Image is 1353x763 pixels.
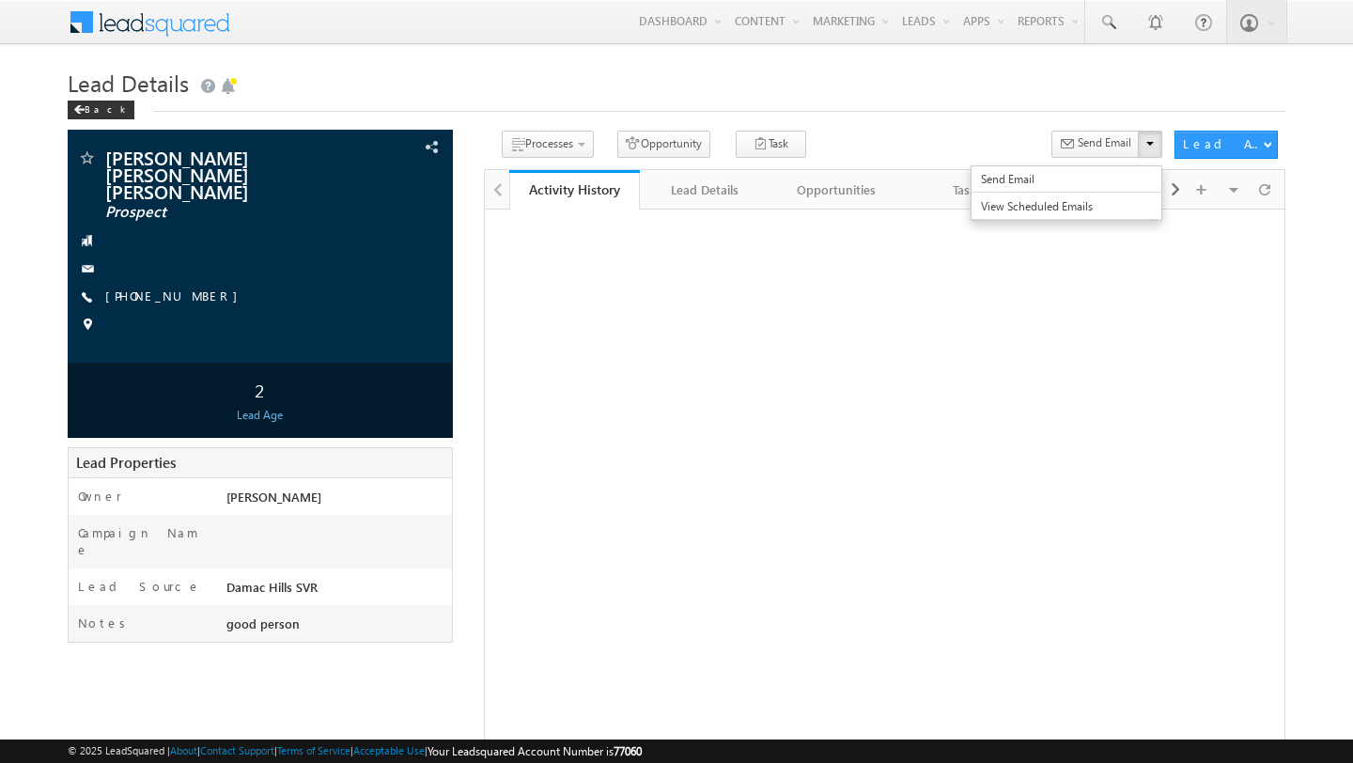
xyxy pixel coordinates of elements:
span: [PERSON_NAME] [226,489,321,505]
a: Send Email [972,166,1161,193]
span: © 2025 LeadSquared | | | | | [68,742,642,760]
a: Contact Support [200,744,274,756]
div: Lead Details [655,179,754,201]
a: About [170,744,197,756]
button: Task [736,131,806,158]
a: Back [68,100,144,116]
button: Send Email [1051,131,1140,158]
label: Campaign Name [78,524,208,558]
a: Terms of Service [277,744,350,756]
span: good person [226,615,300,631]
div: Tasks [917,179,1017,201]
div: Lead Age [72,407,447,424]
button: Processes [502,131,594,158]
a: Activity History [509,170,641,210]
div: Lead Actions [1183,135,1263,152]
div: Back [68,101,134,119]
span: Lead Properties [76,453,176,472]
div: Opportunities [786,179,886,201]
span: [PERSON_NAME] [PERSON_NAME] [PERSON_NAME] [105,148,343,199]
button: Lead Actions [1174,131,1278,159]
button: Opportunity [617,131,710,158]
span: Prospect [105,203,343,222]
a: View Scheduled Emails [972,193,1161,219]
div: 2 [72,372,447,407]
div: Damac Hills SVR [222,578,452,604]
a: Opportunities [771,170,903,210]
span: Send Email [981,171,1143,188]
span: Lead Details [68,68,189,98]
span: Send Email [1078,134,1131,151]
span: Processes [525,136,573,150]
a: Lead Details [640,170,771,210]
a: Tasks [902,170,1034,210]
label: Lead Source [78,578,201,595]
span: Your Leadsquared Account Number is [428,744,642,758]
div: Activity History [523,180,627,198]
span: 77060 [614,744,642,758]
label: Notes [78,615,132,631]
label: Owner [78,488,122,505]
span: [PHONE_NUMBER] [105,288,247,306]
a: Acceptable Use [353,744,425,756]
span: View Scheduled Emails [981,198,1143,215]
